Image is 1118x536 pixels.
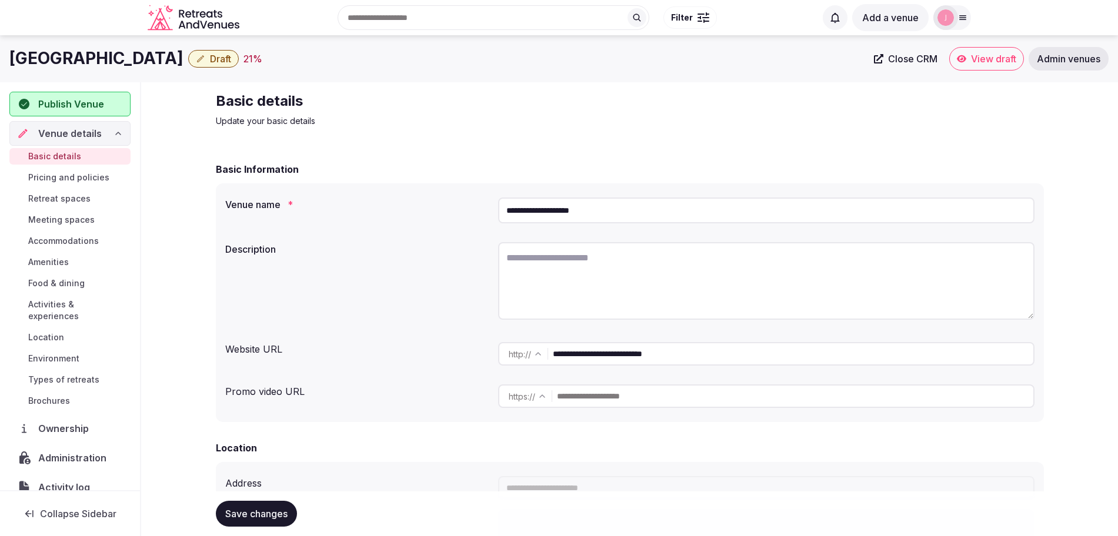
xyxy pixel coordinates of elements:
span: Meeting spaces [28,214,95,226]
div: Promo video URL [225,380,489,398]
span: Close CRM [888,53,937,65]
img: jen-7867 [937,9,954,26]
h2: Basic Information [216,162,299,176]
span: Types of retreats [28,374,99,386]
span: Amenities [28,256,69,268]
a: Ownership [9,416,131,441]
span: Admin venues [1037,53,1100,65]
svg: Retreats and Venues company logo [148,5,242,31]
a: View draft [949,47,1024,71]
a: Environment [9,350,131,367]
a: Pricing and policies [9,169,131,186]
a: Basic details [9,148,131,165]
button: Collapse Sidebar [9,501,131,527]
span: Draft [210,53,231,65]
a: Types of retreats [9,371,131,388]
button: Publish Venue [9,92,131,116]
span: Location [28,331,64,343]
a: Admin venues [1029,47,1109,71]
a: Visit the homepage [148,5,242,31]
a: Add a venue [852,12,929,24]
span: Retreat spaces [28,193,91,205]
a: Retreat spaces [9,190,131,207]
span: Environment [28,353,79,364]
div: Website URL [225,337,489,356]
span: Accommodations [28,235,99,247]
span: Ownership [38,421,94,436]
span: Brochures [28,395,70,407]
button: Draft [188,50,239,68]
a: Brochures [9,393,131,409]
span: Collapse Sidebar [40,508,116,520]
span: Activity log [38,480,95,494]
button: Filter [663,6,717,29]
span: Activities & experiences [28,299,126,322]
span: Venue details [38,126,102,140]
button: Save changes [216,501,297,527]
p: Update your basic details [216,115,611,127]
span: Pricing and policies [28,172,109,183]
label: Description [225,244,489,254]
span: Administration [38,451,111,465]
span: View draft [971,53,1016,65]
button: Add a venue [852,4,929,31]
a: Food & dining [9,275,131,292]
a: Accommodations [9,233,131,249]
a: Amenities [9,254,131,270]
label: Venue name [225,200,489,209]
h2: Location [216,441,257,455]
a: Administration [9,445,131,470]
span: Save changes [225,508,288,520]
div: 21 % [243,52,262,66]
span: Basic details [28,150,81,162]
div: Address [225,471,489,490]
a: Location [9,329,131,346]
a: Meeting spaces [9,212,131,228]
span: Food & dining [28,277,85,289]
span: Publish Venue [38,97,104,111]
button: 21% [243,52,262,66]
span: Filter [671,12,693,24]
h1: [GEOGRAPHIC_DATA] [9,47,183,70]
h2: Basic details [216,92,611,110]
a: Close CRM [867,47,945,71]
a: Activity log [9,475,131,500]
a: Activities & experiences [9,296,131,324]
